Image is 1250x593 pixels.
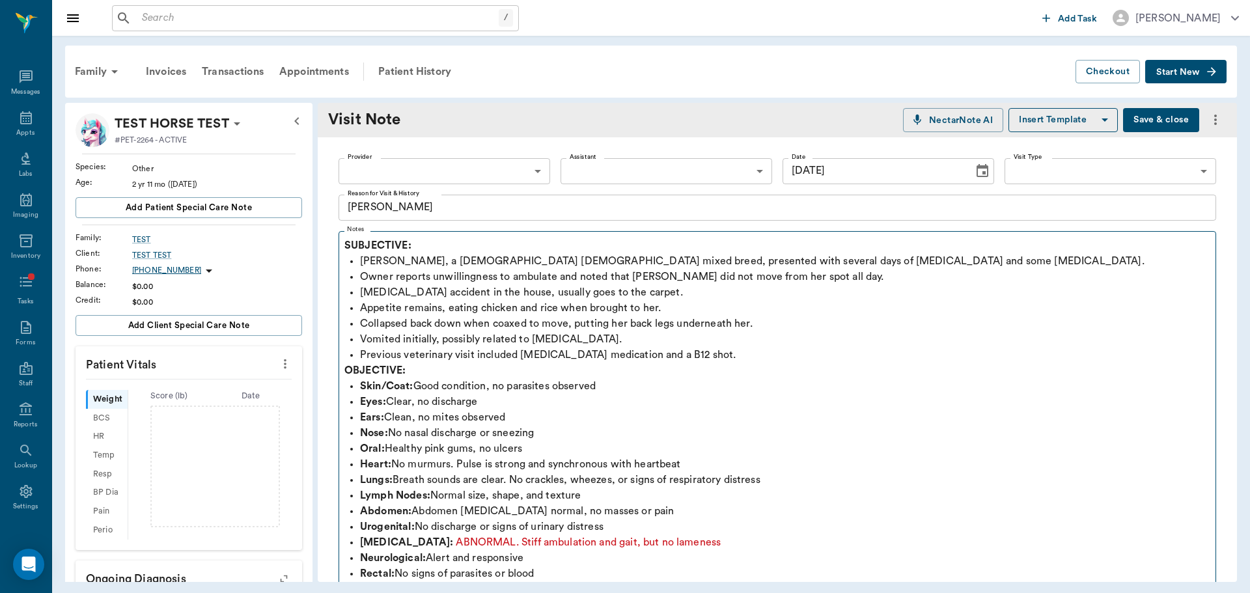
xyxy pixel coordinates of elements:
[19,379,33,389] div: Staff
[360,456,1210,472] p: No murmurs. Pulse is strong and synchronous with heartbeat
[360,331,1210,347] p: Vomited initially, possibly related to [MEDICAL_DATA].
[1076,60,1140,84] button: Checkout
[86,390,128,409] div: Weight
[11,87,41,97] div: Messages
[14,420,38,430] div: Reports
[360,475,393,485] strong: Lungs:
[360,441,1210,456] p: Healthy pink gums, no ulcers
[360,378,1210,394] p: Good condition, no parasites observed
[76,279,132,290] div: Balance :
[86,446,128,465] div: Temp
[128,318,250,333] span: Add client Special Care Note
[360,568,395,579] strong: Rectal:
[1135,10,1221,26] div: [PERSON_NAME]
[370,56,459,87] a: Patient History
[67,56,130,87] div: Family
[76,113,109,147] img: Profile Image
[132,178,302,190] div: 2 yr 11 mo ([DATE])
[348,200,1207,215] textarea: [PERSON_NAME]
[76,197,302,218] button: Add patient Special Care Note
[360,472,1210,488] p: Breath sounds are clear. No crackles, wheezes, or signs of respiratory distress
[132,296,302,308] div: $0.00
[570,152,596,161] label: Assistant
[360,550,1210,566] p: Alert and responsive
[86,428,128,447] div: HR
[969,158,995,184] button: Choose date, selected date is Oct 2, 2025
[194,56,271,87] a: Transactions
[1037,6,1102,30] button: Add Task
[1102,6,1249,30] button: [PERSON_NAME]
[14,461,37,471] div: Lookup
[115,113,229,134] p: TEST HORSE TEST
[76,315,302,336] button: Add client Special Care Note
[11,251,40,261] div: Inventory
[18,297,34,307] div: Tasks
[128,390,210,402] div: Score ( lb )
[76,560,302,593] p: Ongoing diagnosis
[19,169,33,179] div: Labs
[360,381,413,391] strong: Skin/Coat:
[115,134,187,146] p: #PET-2264 - ACTIVE
[132,281,302,292] div: $0.00
[86,521,128,540] div: Perio
[76,232,132,243] div: Family :
[360,412,384,422] strong: Ears:
[792,152,805,161] label: Date
[16,338,35,348] div: Forms
[360,521,415,532] strong: Urogenital:
[360,347,1210,363] p: Previous veterinary visit included [MEDICAL_DATA] medication and a B12 shot.
[456,537,721,547] span: ABNORMAL. Stiff ambulation and gait, but no lameness
[1008,108,1118,132] button: Insert Template
[360,519,1210,534] p: No discharge or signs of urinary distress
[13,549,44,580] div: Open Intercom Messenger
[360,459,391,469] strong: Heart:
[360,425,1210,441] p: No nasal discharge or sneezing
[328,108,426,131] div: Visit Note
[360,443,385,454] strong: Oral:
[360,488,1210,503] p: Normal size, shape, and texture
[344,240,411,251] strong: SUBJECTIVE:
[86,409,128,428] div: BCS
[137,9,499,27] input: Search
[138,56,194,87] div: Invoices
[360,269,1210,284] p: Owner reports unwillingness to ambulate and noted that [PERSON_NAME] did not move from her spot a...
[76,294,132,306] div: Credit :
[13,502,39,512] div: Settings
[360,396,386,407] strong: Eyes:
[360,316,1210,331] p: Collapsed back down when coaxed to move, putting her back legs underneath her.
[1123,108,1199,132] button: Save & close
[903,108,1003,132] button: NectarNote AI
[1014,152,1042,161] label: Visit Type
[76,176,132,188] div: Age :
[132,234,302,245] a: TEST
[360,566,1210,581] p: No signs of parasites or blood
[360,284,1210,300] p: [MEDICAL_DATA] accident in the house, usually goes to the carpet.
[210,390,292,402] div: Date
[86,465,128,484] div: Resp
[360,300,1210,316] p: Appetite remains, eating chicken and rice when brought to her.
[132,163,302,174] div: Other
[132,265,201,276] p: [PHONE_NUMBER]
[783,158,964,184] input: MM/DD/YYYY
[1145,60,1227,84] button: Start New
[76,161,132,172] div: Species :
[360,394,1210,409] p: Clear, no discharge
[348,189,419,198] label: Reason for Visit & History
[347,225,365,234] label: Notes
[13,210,38,220] div: Imaging
[1204,109,1227,131] button: more
[360,428,388,438] strong: Nose:
[360,506,411,516] strong: Abdomen:
[360,503,1210,519] p: Abdomen [MEDICAL_DATA] normal, no masses or pain
[271,56,357,87] a: Appointments
[86,502,128,521] div: Pain
[76,247,132,259] div: Client :
[16,128,35,138] div: Appts
[360,537,453,547] strong: [MEDICAL_DATA]:
[86,484,128,503] div: BP Dia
